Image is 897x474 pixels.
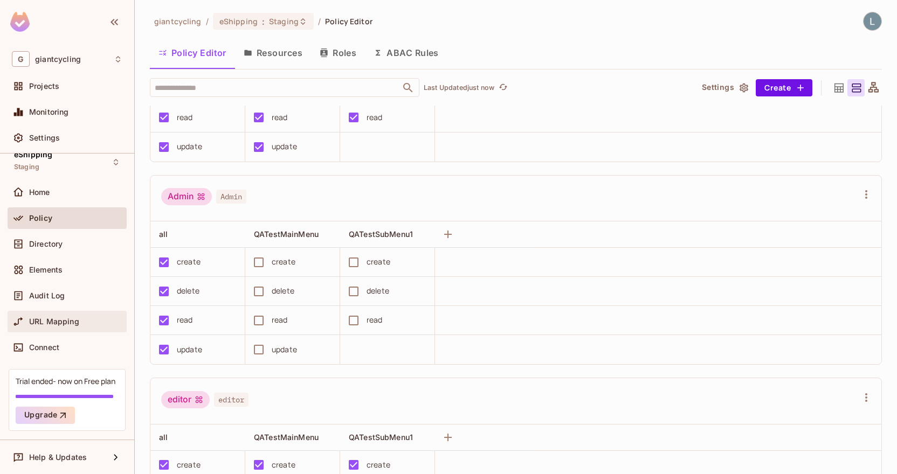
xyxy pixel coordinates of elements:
[29,82,59,90] span: Projects
[154,16,202,26] span: the active workspace
[325,16,372,26] span: Policy Editor
[10,12,30,32] img: SReyMgAAAABJRU5ErkJggg==
[29,240,63,248] span: Directory
[29,214,52,222] span: Policy
[14,150,52,159] span: eShipping
[269,16,299,26] span: Staging
[177,344,202,356] div: update
[14,163,39,171] span: Staging
[29,134,60,142] span: Settings
[177,314,193,326] div: read
[261,17,265,26] span: :
[367,314,383,326] div: read
[496,81,509,94] button: refresh
[219,16,258,26] span: eShipping
[16,407,75,424] button: Upgrade
[401,80,416,95] button: Open
[365,39,447,66] button: ABAC Rules
[29,291,65,300] span: Audit Log
[272,141,297,152] div: update
[864,12,881,30] img: Lau Charles
[499,82,508,93] span: refresh
[272,285,294,297] div: delete
[272,314,288,326] div: read
[177,256,201,268] div: create
[12,51,30,67] span: G
[349,433,413,442] span: QATestSubMenu1
[29,266,63,274] span: Elements
[272,459,295,471] div: create
[272,111,288,123] div: read
[367,111,383,123] div: read
[29,453,87,462] span: Help & Updates
[161,188,212,205] div: Admin
[29,343,59,352] span: Connect
[349,229,413,239] span: QATestSubMenu1
[177,285,199,297] div: delete
[367,256,390,268] div: create
[424,83,494,92] p: Last Updated just now
[177,141,202,152] div: update
[272,256,295,268] div: create
[494,81,509,94] span: Click to refresh data
[272,344,297,356] div: update
[29,317,79,326] span: URL Mapping
[150,39,235,66] button: Policy Editor
[367,285,389,297] div: delete
[161,391,210,408] div: editor
[318,16,321,26] li: /
[35,55,81,64] span: Workspace: giantcycling
[216,190,246,204] span: Admin
[311,39,365,66] button: Roles
[254,433,319,442] span: QATestMainMenu
[177,111,193,123] div: read
[698,79,751,96] button: Settings
[159,433,168,442] span: all
[235,39,311,66] button: Resources
[29,188,50,197] span: Home
[177,459,201,471] div: create
[756,79,812,96] button: Create
[159,229,168,239] span: all
[214,393,249,407] span: editor
[254,229,319,239] span: QATestMainMenu
[16,376,115,386] div: Trial ended- now on Free plan
[367,459,390,471] div: create
[206,16,209,26] li: /
[29,108,69,116] span: Monitoring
